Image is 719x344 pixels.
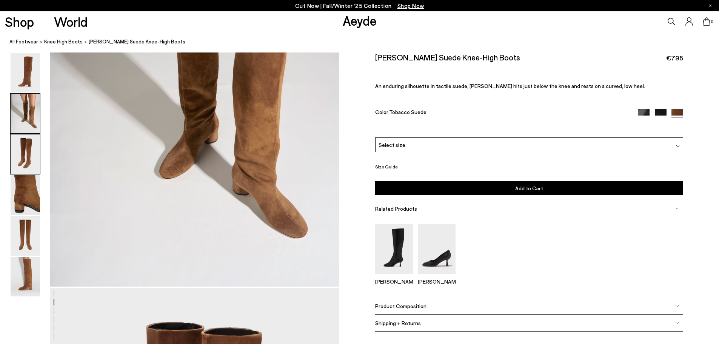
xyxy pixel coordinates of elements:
[675,207,679,210] img: svg%3E
[375,303,426,309] span: Product Composition
[89,38,185,46] span: [PERSON_NAME] Suede Knee-High Boots
[375,52,520,62] h2: [PERSON_NAME] Suede Knee-High Boots
[418,224,456,274] img: Giotta Round-Toe Pumps
[675,304,679,308] img: svg%3E
[666,53,683,63] span: €795
[11,94,40,133] img: Willa Suede Knee-High Boots - Image 2
[375,205,417,212] span: Related Products
[676,144,680,148] img: svg%3E
[375,320,421,326] span: Shipping + Returns
[703,17,710,26] a: 0
[11,257,40,296] img: Willa Suede Knee-High Boots - Image 6
[515,185,543,191] span: Add to Cart
[418,269,456,285] a: Giotta Round-Toe Pumps [PERSON_NAME]
[11,53,40,93] img: Willa Suede Knee-High Boots - Image 1
[375,224,413,274] img: Catherine High Sock Boots
[11,134,40,174] img: Willa Suede Knee-High Boots - Image 3
[11,216,40,256] img: Willa Suede Knee-High Boots - Image 5
[379,141,405,149] span: Select size
[44,38,83,46] a: knee high boots
[375,83,645,89] span: An enduring silhouette in tactile suede, [PERSON_NAME] hits just below the knee and rests on a cu...
[5,15,34,28] a: Shop
[44,39,83,45] span: knee high boots
[54,15,88,28] a: World
[675,321,679,325] img: svg%3E
[9,32,719,52] nav: breadcrumb
[389,109,426,115] span: Tobacco Suede
[375,181,683,195] button: Add to Cart
[375,162,398,171] button: Size Guide
[11,175,40,215] img: Willa Suede Knee-High Boots - Image 4
[375,109,628,117] div: Color:
[375,278,413,285] p: [PERSON_NAME]
[710,20,714,24] span: 0
[418,278,456,285] p: [PERSON_NAME]
[295,1,424,11] p: Out Now | Fall/Winter ‘25 Collection
[9,38,38,46] a: All Footwear
[375,269,413,285] a: Catherine High Sock Boots [PERSON_NAME]
[397,2,424,9] span: Navigate to /collections/new-in
[343,12,377,28] a: Aeyde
